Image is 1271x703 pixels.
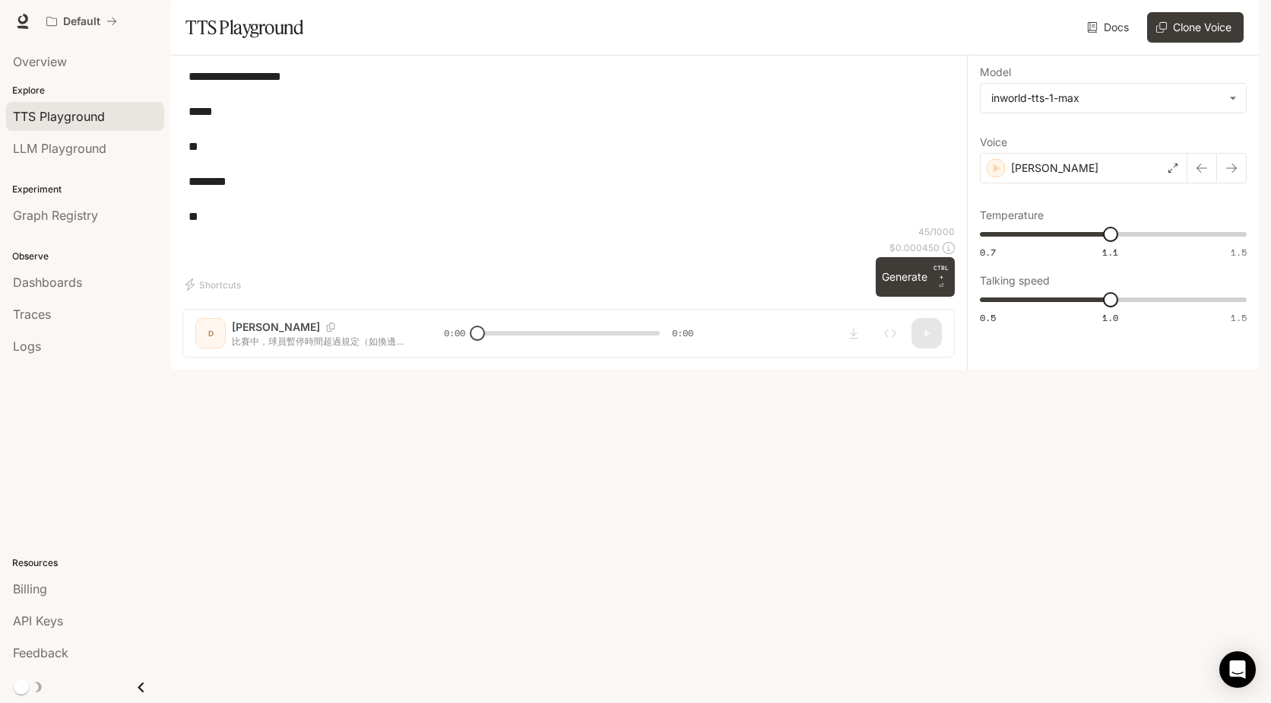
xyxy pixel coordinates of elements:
div: inworld-tts-1-max [981,84,1246,113]
p: Default [63,15,100,28]
span: 0.7 [980,246,996,259]
span: 1.5 [1231,311,1247,324]
button: GenerateCTRL +⏎ [876,257,955,297]
span: 1.5 [1231,246,1247,259]
button: Shortcuts [182,272,247,297]
h1: TTS Playground [185,12,303,43]
button: All workspaces [40,6,124,37]
button: Clone Voice [1147,12,1244,43]
span: 1.1 [1102,246,1118,259]
p: ⏎ [933,263,949,291]
p: Temperature [980,210,1044,221]
p: [PERSON_NAME] [1011,161,1098,176]
p: Voice [980,137,1007,148]
p: CTRL + [933,263,949,282]
span: 1.0 [1102,311,1118,324]
div: inworld-tts-1-max [991,91,1222,106]
a: Docs [1084,12,1135,43]
span: 0.5 [980,311,996,324]
div: Open Intercom Messenger [1219,651,1256,688]
p: Talking speed [980,275,1050,286]
p: Model [980,67,1011,78]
